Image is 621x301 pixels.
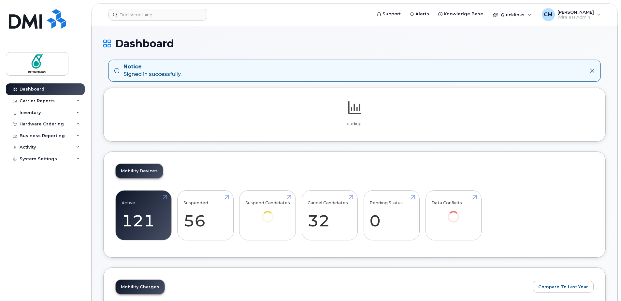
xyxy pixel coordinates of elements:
[116,280,165,294] a: Mobility Charges
[245,194,290,231] a: Suspend Candidates
[308,194,352,237] a: Cancel Candidates 32
[123,63,181,78] div: Signed in successfully.
[115,121,594,127] p: Loading...
[369,194,413,237] a: Pending Status 0
[538,284,588,290] span: Compare To Last Year
[123,63,181,71] strong: Notice
[116,164,163,178] a: Mobility Devices
[103,38,606,49] h1: Dashboard
[431,194,475,231] a: Data Conflicts
[533,281,594,293] button: Compare To Last Year
[183,194,227,237] a: Suspended 56
[122,194,166,237] a: Active 121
